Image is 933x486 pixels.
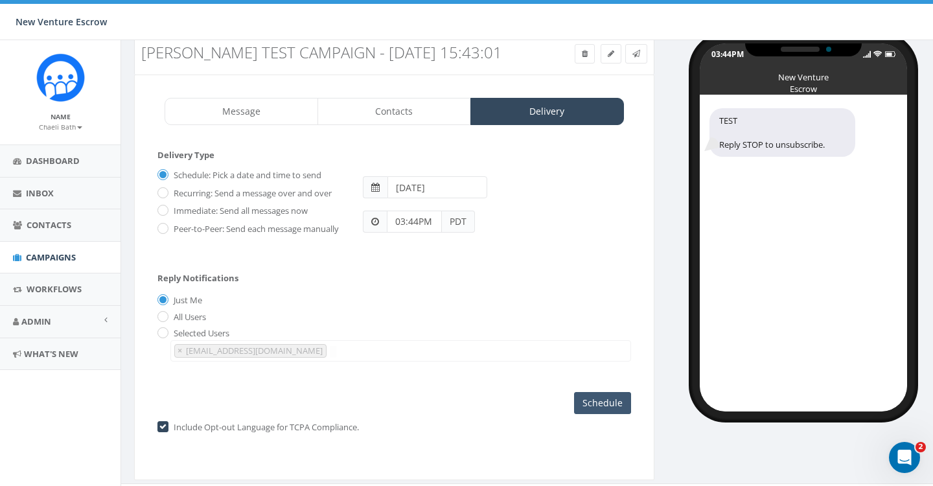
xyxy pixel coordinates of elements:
[170,327,229,340] label: Selected Users
[711,49,744,60] div: 03:44PM
[165,98,318,125] a: Message
[157,272,238,284] label: Reply Notifications
[26,187,54,199] span: Inbox
[170,169,321,182] label: Schedule: Pick a date and time to send
[574,392,631,414] input: Schedule
[21,316,51,327] span: Admin
[27,283,82,295] span: Workflows
[170,223,339,236] label: Peer-to-Peer: Send each message manually
[317,98,471,125] a: Contacts
[26,251,76,263] span: Campaigns
[36,53,85,102] img: Rally_Corp_Icon_1.png
[916,442,926,452] span: 2
[470,98,624,125] a: Delivery
[26,155,80,167] span: Dashboard
[39,122,82,132] small: Chaeli Bath
[174,344,327,358] li: chaeli@newventureescrow.com
[16,16,107,28] span: New Venture Escrow
[771,71,836,78] div: New Venture Escrow
[185,345,326,356] span: [EMAIL_ADDRESS][DOMAIN_NAME]
[170,205,308,218] label: Immediate: Send all messages now
[39,121,82,132] a: Chaeli Bath
[24,348,78,360] span: What's New
[709,108,855,157] div: TEST Reply STOP to unsubscribe.
[27,219,71,231] span: Contacts
[170,421,359,434] label: Include Opt-out Language for TCPA Compliance.
[608,48,614,59] span: Edit Campaign
[582,48,588,59] span: Delete Campaign
[442,211,475,233] span: PDT
[51,112,71,121] small: Name
[889,442,920,473] iframe: Intercom live chat
[157,149,214,161] label: Delivery Type
[170,187,332,200] label: Recurring: Send a message over and over
[175,345,185,357] button: Remove item
[170,294,202,307] label: Just Me
[178,345,182,356] span: ×
[632,48,640,59] span: Send Test Message
[170,311,206,324] label: All Users
[141,44,516,61] h3: [PERSON_NAME] TEST Campaign - [DATE] 15:43:01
